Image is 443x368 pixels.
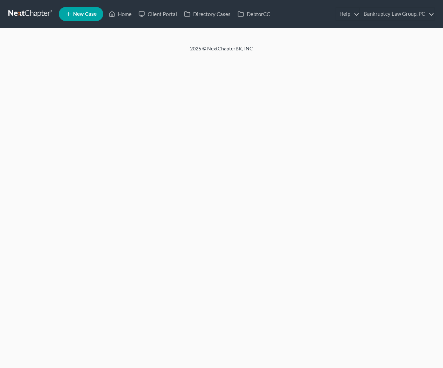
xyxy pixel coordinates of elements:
a: Help [336,8,359,20]
new-legal-case-button: New Case [59,7,103,21]
a: Client Portal [135,8,181,20]
div: 2025 © NextChapterBK, INC [22,45,421,58]
a: Bankruptcy Law Group, PC [360,8,434,20]
a: Directory Cases [181,8,234,20]
a: DebtorCC [234,8,274,20]
a: Home [105,8,135,20]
